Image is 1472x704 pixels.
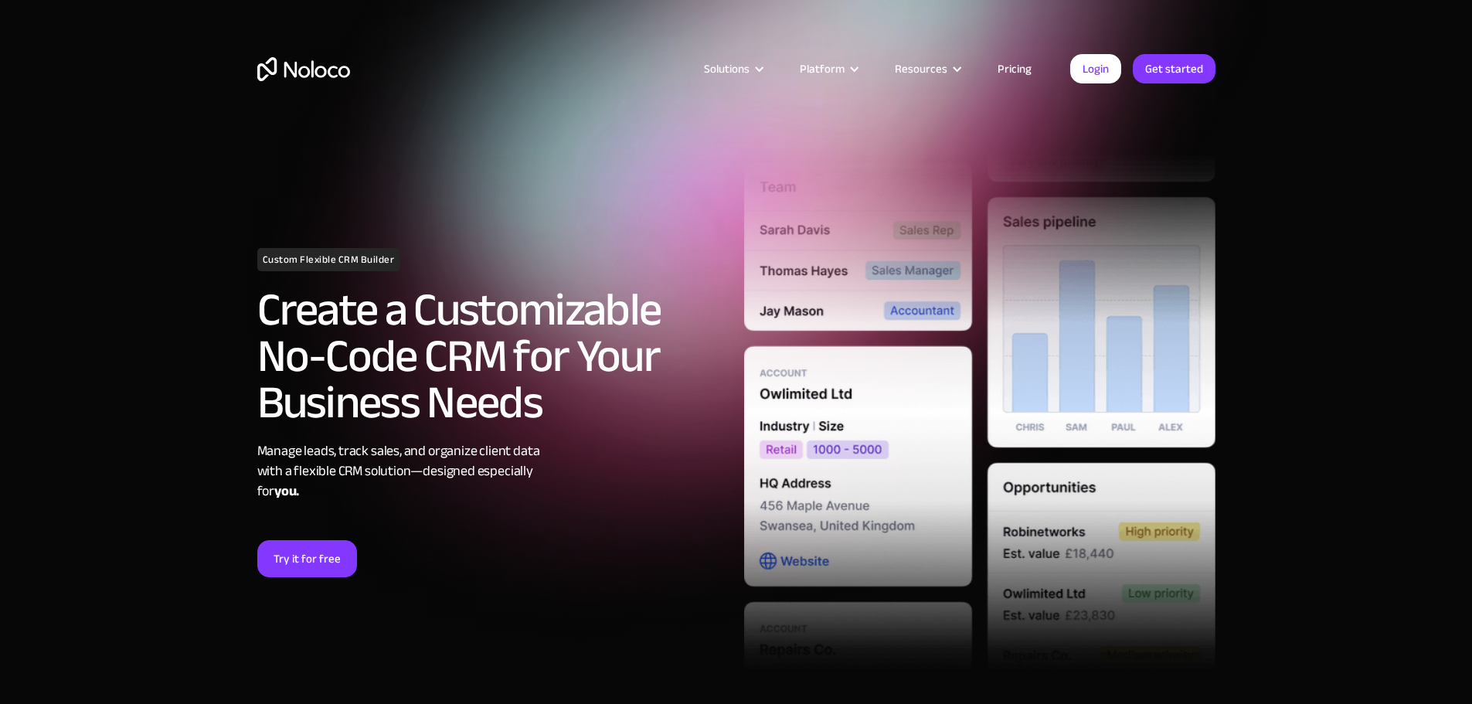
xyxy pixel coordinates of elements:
div: Manage leads, track sales, and organize client data with a flexible CRM solution—designed especia... [257,441,729,502]
h1: Custom Flexible CRM Builder [257,248,400,271]
div: Platform [780,59,875,79]
div: Solutions [685,59,780,79]
div: Solutions [704,59,750,79]
a: Pricing [978,59,1051,79]
a: Login [1070,54,1121,83]
h2: Create a Customizable No-Code CRM for Your Business Needs [257,287,729,426]
a: Get started [1133,54,1215,83]
div: Resources [895,59,947,79]
div: Resources [875,59,978,79]
a: home [257,57,350,81]
div: Platform [800,59,845,79]
a: Try it for free [257,540,357,577]
strong: you. [274,478,299,504]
